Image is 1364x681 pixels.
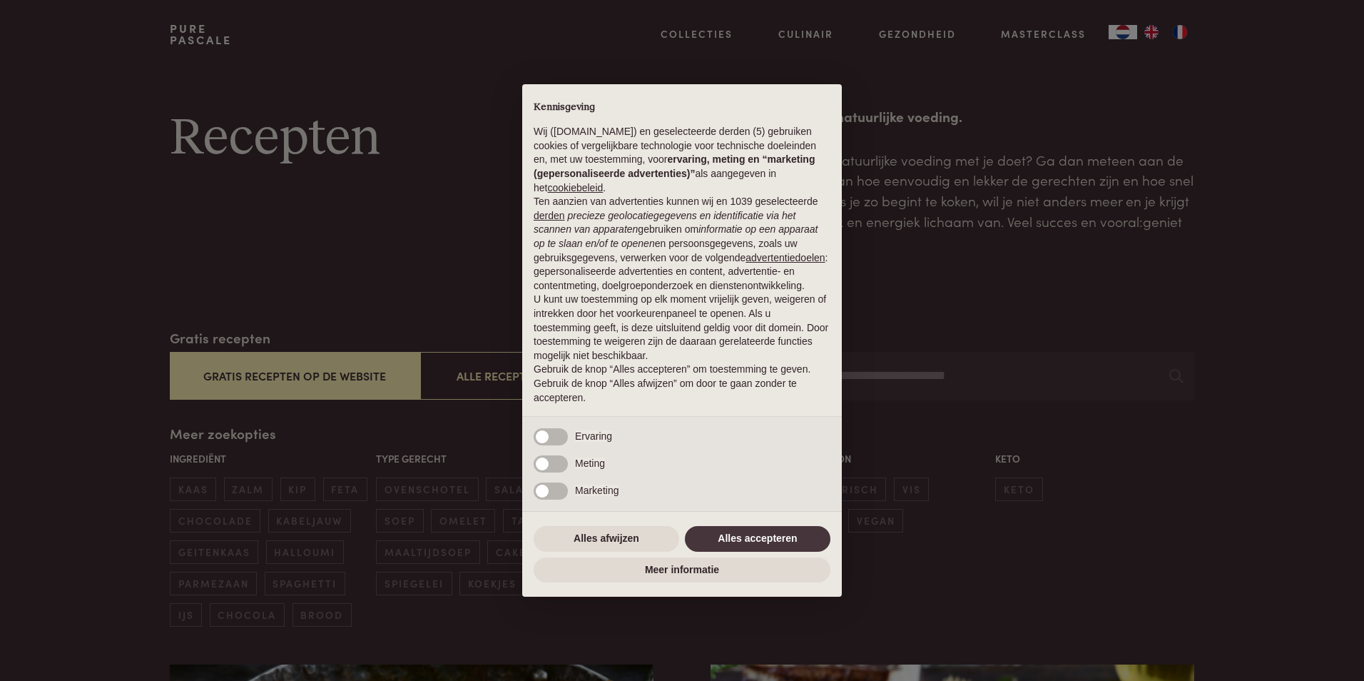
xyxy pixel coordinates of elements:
strong: ervaring, meting en “marketing (gepersonaliseerde advertenties)” [534,153,815,179]
h2: Kennisgeving [534,101,830,114]
span: Meting [575,458,605,469]
button: Alles afwijzen [534,526,679,552]
button: derden [534,209,565,223]
span: Marketing [575,485,619,496]
p: Ten aanzien van advertenties kunnen wij en 1039 geselecteerde gebruiken om en persoonsgegevens, z... [534,195,830,293]
em: precieze geolocatiegegevens en identificatie via het scannen van apparaten [534,210,795,236]
button: Alles accepteren [685,526,830,552]
p: Wij ([DOMAIN_NAME]) en geselecteerde derden (5) gebruiken cookies of vergelijkbare technologie vo... [534,125,830,195]
a: cookiebeleid [547,182,603,193]
button: advertentiedoelen [745,251,825,266]
p: Gebruik de knop “Alles accepteren” om toestemming te geven. Gebruik de knop “Alles afwijzen” om d... [534,363,830,405]
em: informatie op een apparaat op te slaan en/of te openen [534,223,818,249]
button: Meer informatie [534,558,830,583]
p: U kunt uw toestemming op elk moment vrijelijk geven, weigeren of intrekken door het voorkeurenpan... [534,293,830,363]
span: Ervaring [575,430,612,442]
